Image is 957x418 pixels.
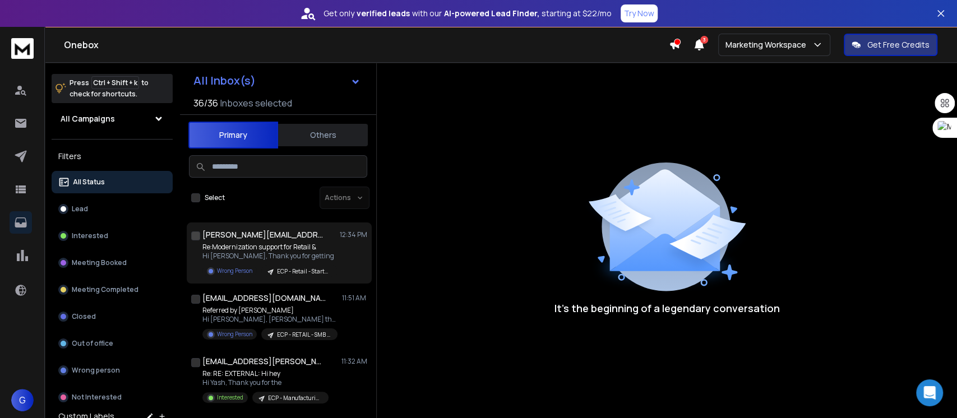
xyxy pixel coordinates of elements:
[202,369,329,378] p: Re: RE: EXTERNAL: Hi hey
[700,36,708,44] span: 3
[341,357,367,366] p: 11:32 AM
[217,330,252,338] p: Wrong Person
[52,252,173,274] button: Meeting Booked
[52,198,173,220] button: Lead
[72,258,127,267] p: Meeting Booked
[72,339,113,348] p: Out of office
[277,267,331,276] p: ECP - Retail - Startup | [PERSON_NAME]
[444,8,539,19] strong: AI-powered Lead Finder,
[357,8,410,19] strong: verified leads
[916,379,943,406] div: Open Intercom Messenger
[70,77,149,100] p: Press to check for shortcuts.
[64,38,669,52] h1: Onebox
[624,8,654,19] p: Try Now
[217,393,243,402] p: Interested
[202,315,337,324] p: Hi [PERSON_NAME], [PERSON_NAME] thought it
[202,306,337,315] p: Referred by [PERSON_NAME]
[52,386,173,408] button: Not Interested
[342,294,367,303] p: 11:51 AM
[52,171,173,193] button: All Status
[202,243,337,252] p: Re:Modernization support for Retail &
[72,366,120,375] p: Wrong person
[278,123,368,147] button: Others
[193,75,256,86] h1: All Inbox(s)
[217,267,252,275] p: Wrong Person
[202,252,337,261] p: Hi [PERSON_NAME], Thank you for getting
[52,108,173,130] button: All Campaigns
[52,225,173,247] button: Interested
[323,8,612,19] p: Get only with our starting at $22/mo
[52,359,173,382] button: Wrong person
[11,389,34,411] button: G
[91,76,139,89] span: Ctrl + Shift + k
[202,229,326,240] h1: [PERSON_NAME][EMAIL_ADDRESS][DOMAIN_NAME]
[844,34,937,56] button: Get Free Credits
[220,96,292,110] h3: Inboxes selected
[11,38,34,59] img: logo
[72,312,96,321] p: Closed
[340,230,367,239] p: 12:34 PM
[725,39,811,50] p: Marketing Workspace
[52,305,173,328] button: Closed
[277,331,331,339] p: ECP - RETAIL - SMB | [PERSON_NAME]
[202,356,326,367] h1: [EMAIL_ADDRESS][PERSON_NAME][DOMAIN_NAME]
[72,393,122,402] p: Not Interested
[72,285,138,294] p: Meeting Completed
[202,378,329,387] p: Hi Yash, Thank you for the
[268,394,322,402] p: ECP - Manufacturing - Enterprise | [PERSON_NAME]
[73,178,105,187] p: All Status
[188,122,278,148] button: Primary
[52,278,173,301] button: Meeting Completed
[554,300,780,316] p: It’s the beginning of a legendary conversation
[621,4,658,22] button: Try Now
[867,39,930,50] p: Get Free Credits
[52,332,173,355] button: Out of office
[61,113,115,124] h1: All Campaigns
[193,96,218,110] span: 36 / 36
[52,148,173,164] h3: Filters
[72,205,88,213] p: Lead
[72,231,108,240] p: Interested
[205,193,225,202] label: Select
[184,69,369,92] button: All Inbox(s)
[202,292,326,304] h1: [EMAIL_ADDRESS][DOMAIN_NAME]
